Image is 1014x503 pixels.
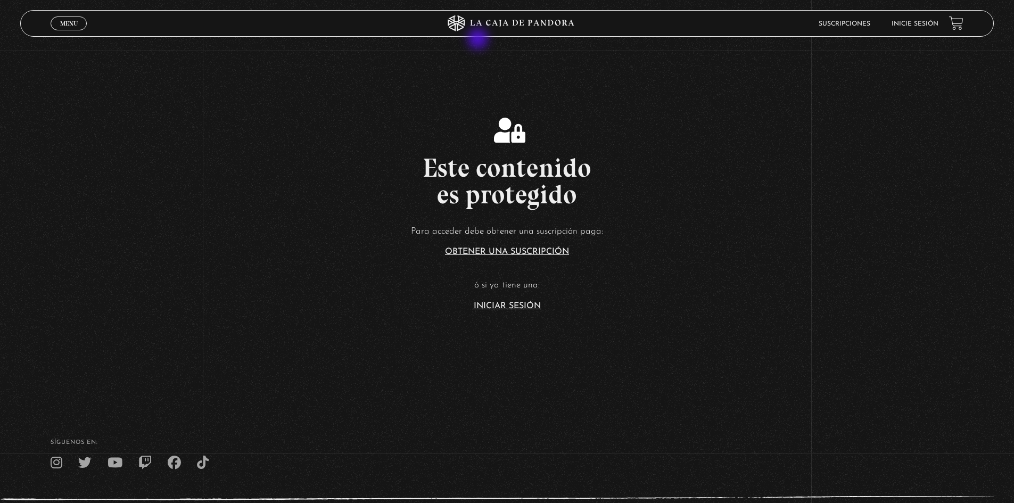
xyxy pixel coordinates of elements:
[819,21,870,27] a: Suscripciones
[892,21,938,27] a: Inicie sesión
[56,29,81,37] span: Cerrar
[51,440,963,446] h4: SÍguenos en:
[60,20,78,27] span: Menu
[445,248,569,256] a: Obtener una suscripción
[949,16,963,30] a: View your shopping cart
[474,302,541,310] a: Iniciar Sesión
